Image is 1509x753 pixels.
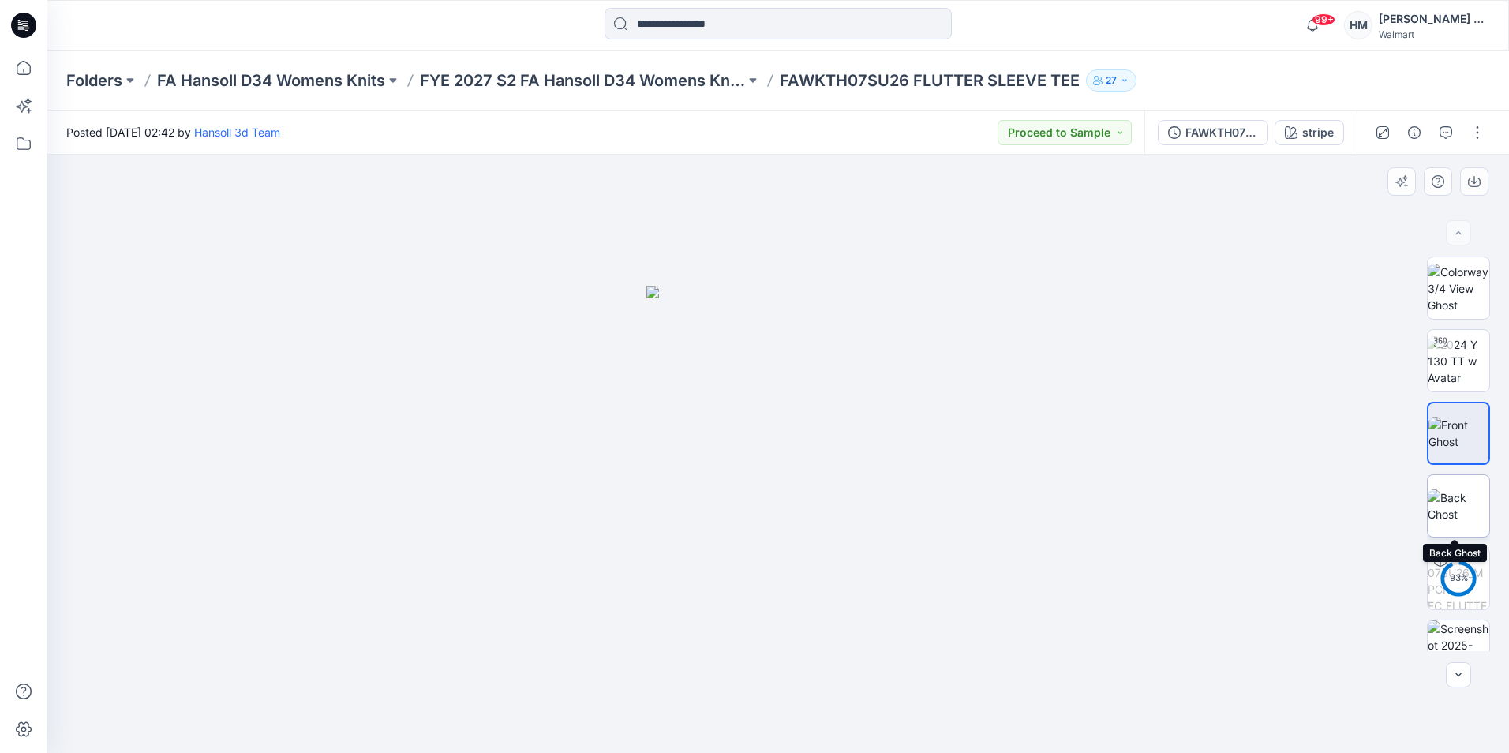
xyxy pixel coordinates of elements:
[66,69,122,92] a: Folders
[1344,11,1372,39] div: HM
[1312,13,1335,26] span: 99+
[1402,120,1427,145] button: Details
[1428,489,1489,523] img: Back Ghost
[1379,28,1489,40] div: Walmart
[646,286,910,753] img: eyJhbGciOiJIUzI1NiIsImtpZCI6IjAiLCJzbHQiOiJzZXMiLCJ0eXAiOiJKV1QifQ.eyJkYXRhIjp7InR5cGUiOiJzdG9yYW...
[780,69,1080,92] p: FAWKTH07SU26 FLUTTER SLEEVE TEE
[1440,571,1477,585] div: 93 %
[1185,124,1258,141] div: FAWKTH07SU26_MPCI FC_FLUTTER SLEEVE TEE
[1428,264,1489,313] img: Colorway 3/4 View Ghost
[157,69,385,92] a: FA Hansoll D34 Womens Knits
[420,69,745,92] a: FYE 2027 S2 FA Hansoll D34 Womens Knits
[1106,72,1117,89] p: 27
[1086,69,1136,92] button: 27
[1302,124,1334,141] div: stripe
[1428,620,1489,682] img: Screenshot 2025-06-18 at 4.18.47PM
[1428,548,1489,609] img: FAWKTH07SU26_MPCI FC_FLUTTER SLEEVE TEE stripe
[66,124,280,140] span: Posted [DATE] 02:42 by
[1275,120,1344,145] button: stripe
[1428,417,1488,450] img: Front Ghost
[1379,9,1489,28] div: [PERSON_NAME] Missy Team
[194,126,280,139] a: Hansoll 3d Team
[1158,120,1268,145] button: FAWKTH07SU26_MPCI FC_FLUTTER SLEEVE TEE
[1428,336,1489,386] img: 2024 Y 130 TT w Avatar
